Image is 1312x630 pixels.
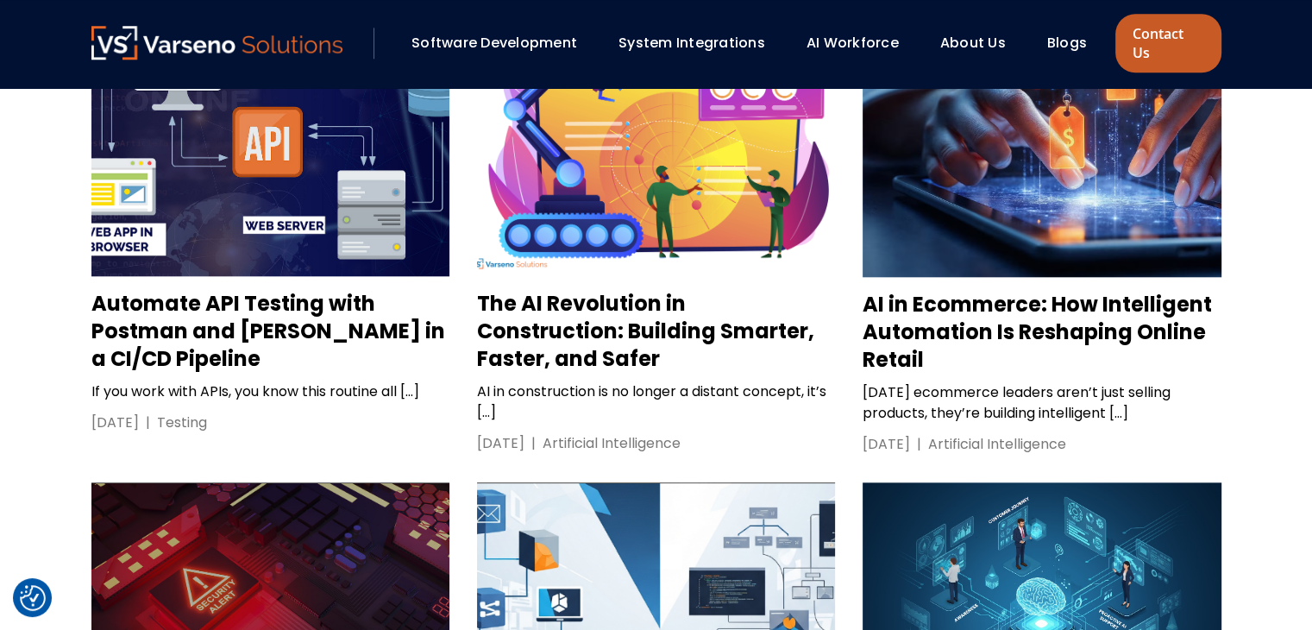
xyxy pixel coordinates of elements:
[543,433,681,454] div: Artificial Intelligence
[403,28,601,58] div: Software Development
[940,33,1006,53] a: About Us
[618,33,765,53] a: System Integrations
[863,382,1221,424] p: [DATE] ecommerce leaders aren’t just selling products, they’re building intelligent […]
[477,381,835,423] p: AI in construction is no longer a distant concept, it’s […]
[863,8,1221,277] img: AI in Ecommerce: How Intelligent Automation Is Reshaping Online Retail
[91,413,139,433] div: [DATE]
[932,28,1030,58] div: About Us
[20,585,46,611] button: Cookie Settings
[139,413,157,433] div: |
[863,434,910,455] div: [DATE]
[910,434,928,455] div: |
[91,290,449,373] h3: Automate API Testing with Postman and [PERSON_NAME] in a CI/CD Pipeline
[411,33,577,53] a: Software Development
[863,8,1221,455] a: AI in Ecommerce: How Intelligent Automation Is Reshaping Online Retail AI in Ecommerce: How Intel...
[477,8,835,454] a: The AI Revolution in Construction: Building Smarter, Faster, and Safer The AI Revolution in Const...
[91,26,343,60] img: Varseno Solutions – Product Engineering & IT Services
[1115,14,1221,72] a: Contact Us
[20,585,46,611] img: Revisit consent button
[477,290,835,373] h3: The AI Revolution in Construction: Building Smarter, Faster, and Safer
[928,434,1066,455] div: Artificial Intelligence
[157,413,207,433] div: Testing
[1039,28,1111,58] div: Blogs
[91,381,449,402] p: If you work with APIs, you know this routine all […]
[798,28,923,58] div: AI Workforce
[91,8,449,433] a: Automate API Testing with Postman and Newman in a CI/CD Pipeline Automate API Testing with Postma...
[863,291,1221,374] h3: AI in Ecommerce: How Intelligent Automation Is Reshaping Online Retail
[477,8,835,276] img: The AI Revolution in Construction: Building Smarter, Faster, and Safer
[91,8,449,276] img: Automate API Testing with Postman and Newman in a CI/CD Pipeline
[524,433,543,454] div: |
[807,33,899,53] a: AI Workforce
[477,433,524,454] div: [DATE]
[1047,33,1087,53] a: Blogs
[610,28,789,58] div: System Integrations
